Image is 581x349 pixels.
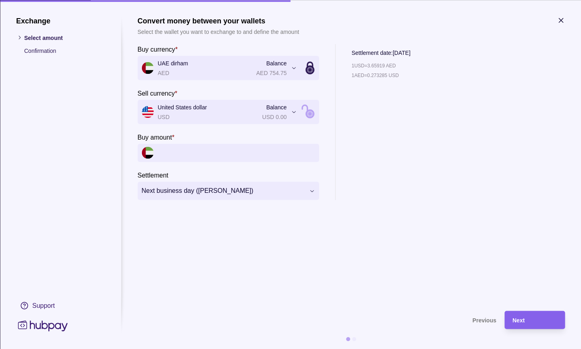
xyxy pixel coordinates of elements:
[16,16,105,25] h1: Exchange
[24,33,105,42] p: Select amount
[137,170,168,180] label: Settlement
[137,90,175,96] p: Sell currency
[352,61,396,70] p: 1 USD = 3.65919 AED
[142,147,154,159] img: ae
[137,171,168,178] p: Settlement
[352,48,410,57] p: Settlement date: [DATE]
[137,27,299,36] p: Select the wallet you want to exchange to and define the amount
[512,317,525,324] span: Next
[137,88,177,98] label: Sell currency
[137,16,299,25] h1: Convert money between your wallets
[137,134,172,140] p: Buy amount
[504,311,565,329] button: Next
[137,132,175,142] label: Buy amount
[32,301,55,310] div: Support
[137,46,175,52] p: Buy currency
[137,311,496,329] button: Previous
[158,144,315,162] input: amount
[137,44,178,54] label: Buy currency
[473,317,496,324] span: Previous
[24,46,105,55] p: Confirmation
[16,297,105,314] a: Support
[352,71,399,79] p: 1 AED = 0.273285 USD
